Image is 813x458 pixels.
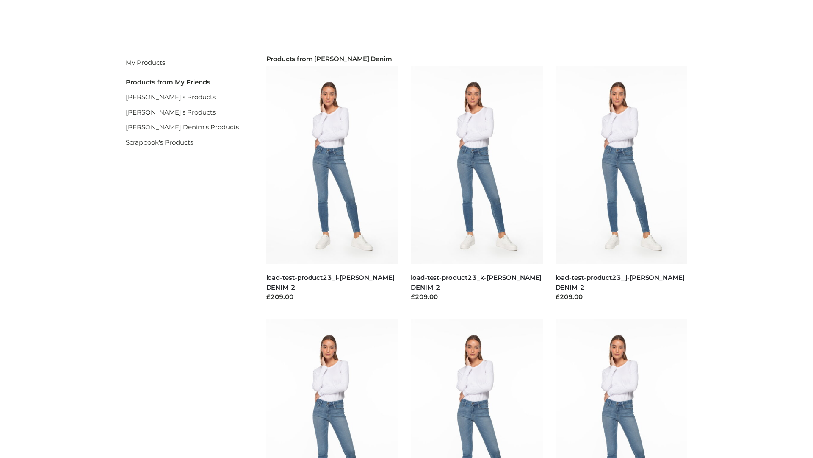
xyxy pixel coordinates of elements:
div: £209.00 [266,292,398,302]
u: Products from My Friends [126,78,210,86]
a: load-test-product23_j-[PERSON_NAME] DENIM-2 [556,274,685,291]
a: [PERSON_NAME]'s Products [126,108,216,116]
a: load-test-product23_l-[PERSON_NAME] DENIM-2 [266,274,395,291]
div: £209.00 [556,292,688,302]
a: [PERSON_NAME]'s Products [126,93,216,101]
a: My Products [126,59,165,67]
a: Scrapbook's Products [126,138,193,146]
div: £209.00 [411,292,543,302]
h2: Products from [PERSON_NAME] Denim [266,55,688,63]
a: [PERSON_NAME] Denim's Products [126,123,239,131]
a: load-test-product23_k-[PERSON_NAME] DENIM-2 [411,274,542,291]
